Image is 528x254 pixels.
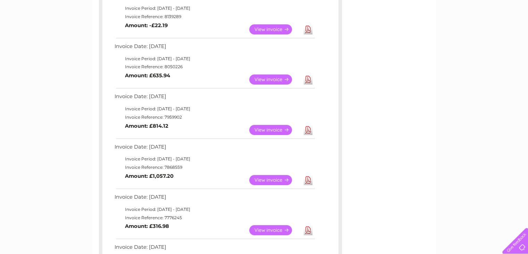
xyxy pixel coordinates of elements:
a: Download [304,125,312,135]
a: Water [406,30,419,35]
td: Invoice Date: [DATE] [113,42,316,55]
td: Invoice Period: [DATE] - [DATE] [113,155,316,163]
td: Invoice Period: [DATE] - [DATE] [113,205,316,214]
a: Log out [505,30,521,35]
td: Invoice Reference: 7868559 [113,163,316,172]
a: Download [304,175,312,185]
a: View [249,175,300,185]
td: Invoice Reference: 8050226 [113,63,316,71]
td: Invoice Reference: 7776245 [113,214,316,222]
b: Amount: £814.12 [125,123,168,129]
td: Invoice Reference: 7959902 [113,113,316,121]
div: Clear Business is a trading name of Verastar Limited (registered in [GEOGRAPHIC_DATA] No. 3667643... [100,4,428,34]
td: Invoice Reference: 8139289 [113,13,316,21]
b: Amount: -£22.19 [125,22,168,29]
td: Invoice Period: [DATE] - [DATE] [113,55,316,63]
a: Download [304,225,312,235]
b: Amount: £316.98 [125,223,169,229]
td: Invoice Date: [DATE] [113,92,316,105]
b: Amount: £635.94 [125,72,170,79]
td: Invoice Date: [DATE] [113,142,316,155]
img: logo.png [18,18,54,39]
td: Invoice Date: [DATE] [113,192,316,205]
b: Amount: £1,057.20 [125,173,174,179]
a: Contact [482,30,499,35]
a: View [249,225,300,235]
a: Download [304,74,312,85]
a: View [249,125,300,135]
a: 0333 014 3131 [397,3,445,12]
a: Energy [423,30,438,35]
a: View [249,24,300,34]
a: View [249,74,300,85]
a: Blog [468,30,478,35]
td: Invoice Period: [DATE] - [DATE] [113,4,316,13]
td: Invoice Period: [DATE] - [DATE] [113,105,316,113]
a: Download [304,24,312,34]
a: Telecoms [443,30,463,35]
